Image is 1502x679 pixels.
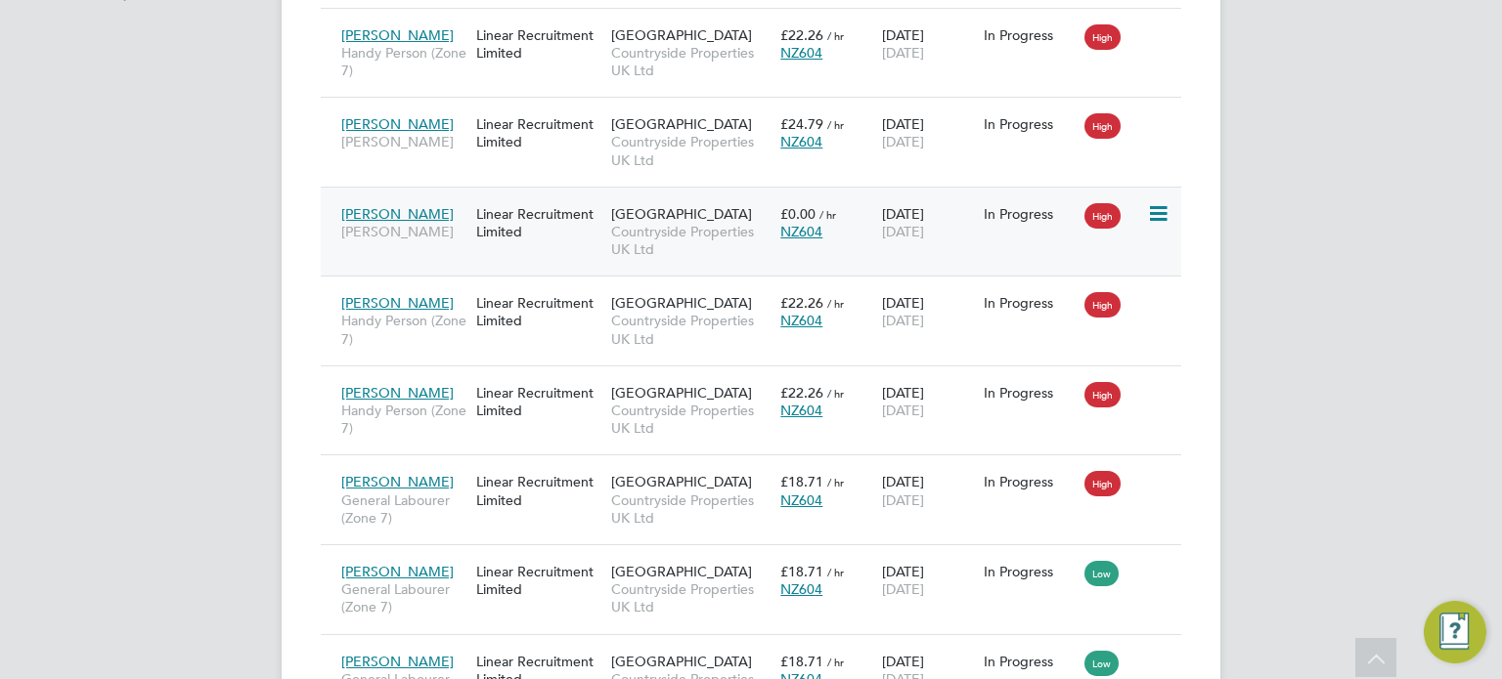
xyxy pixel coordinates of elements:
span: / hr [819,207,836,222]
span: Countryside Properties UK Ltd [611,491,771,527]
span: [PERSON_NAME] [341,223,466,240]
span: £22.26 [780,384,823,402]
span: £18.71 [780,653,823,670]
button: Engage Resource Center [1424,601,1486,663]
span: [PERSON_NAME] [341,205,454,223]
span: [DATE] [882,223,924,240]
span: [GEOGRAPHIC_DATA] [611,653,752,670]
span: [PERSON_NAME] [341,473,454,490]
span: NZ604 [780,402,822,419]
span: [PERSON_NAME] [341,563,454,580]
div: In Progress [984,384,1076,402]
div: In Progress [984,115,1076,133]
a: [PERSON_NAME]Handy Person (Zone 7)Linear Recruitment Limited[GEOGRAPHIC_DATA]Countryside Properti... [336,16,1181,32]
span: Countryside Properties UK Ltd [611,580,771,615]
span: Countryside Properties UK Ltd [611,402,771,437]
span: £18.71 [780,473,823,490]
span: [GEOGRAPHIC_DATA] [611,205,752,223]
span: NZ604 [780,312,822,329]
span: [DATE] [882,312,924,329]
div: [DATE] [877,17,979,71]
span: [PERSON_NAME] [341,115,454,133]
span: Handy Person (Zone 7) [341,402,466,437]
span: NZ604 [780,223,822,240]
span: Countryside Properties UK Ltd [611,133,771,168]
span: High [1084,113,1121,139]
div: [DATE] [877,553,979,608]
span: [GEOGRAPHIC_DATA] [611,473,752,490]
div: [DATE] [877,463,979,518]
div: Linear Recruitment Limited [471,106,606,160]
span: [DATE] [882,402,924,419]
div: In Progress [984,653,1076,670]
div: Linear Recruitment Limited [471,17,606,71]
span: / hr [827,117,844,132]
span: Countryside Properties UK Ltd [611,312,771,347]
span: NZ604 [780,133,822,150]
span: £18.71 [780,563,823,580]
span: / hr [827,475,844,489]
span: / hr [827,655,844,669]
span: [GEOGRAPHIC_DATA] [611,563,752,580]
span: [DATE] [882,133,924,150]
a: [PERSON_NAME]Handy Person (Zone 7)Linear Recruitment Limited[GEOGRAPHIC_DATA]Countryside Properti... [336,283,1181,300]
span: [GEOGRAPHIC_DATA] [611,26,752,44]
span: High [1084,471,1121,496]
span: General Labourer (Zone 7) [341,491,466,527]
div: [DATE] [877,106,979,160]
span: / hr [827,386,844,401]
div: Linear Recruitment Limited [471,195,606,250]
span: Handy Person (Zone 7) [341,312,466,347]
span: Countryside Properties UK Ltd [611,223,771,258]
span: Countryside Properties UK Ltd [611,44,771,79]
a: [PERSON_NAME]General Labourer (Zone 7)Linear Recruitment Limited[GEOGRAPHIC_DATA]Countryside Prop... [336,462,1181,479]
span: [PERSON_NAME] [341,384,454,402]
span: [PERSON_NAME] [341,653,454,670]
div: [DATE] [877,195,979,250]
a: [PERSON_NAME][PERSON_NAME]Linear Recruitment Limited[GEOGRAPHIC_DATA]Countryside Properties UK Lt... [336,194,1181,211]
a: [PERSON_NAME][PERSON_NAME]Linear Recruitment Limited[GEOGRAPHIC_DATA]Countryside Properties UK Lt... [336,105,1181,121]
span: High [1084,382,1121,407]
span: High [1084,203,1121,229]
div: In Progress [984,205,1076,223]
span: NZ604 [780,580,822,598]
a: [PERSON_NAME]Handy Person (Zone 7)Linear Recruitment Limited[GEOGRAPHIC_DATA]Countryside Properti... [336,373,1181,390]
span: [DATE] [882,44,924,62]
span: £24.79 [780,115,823,133]
span: [GEOGRAPHIC_DATA] [611,384,752,402]
span: £22.26 [780,26,823,44]
span: £0.00 [780,205,816,223]
span: / hr [827,296,844,311]
span: Low [1084,561,1119,586]
span: [DATE] [882,491,924,509]
span: High [1084,292,1121,318]
span: [GEOGRAPHIC_DATA] [611,115,752,133]
span: NZ604 [780,491,822,509]
span: / hr [827,565,844,579]
div: In Progress [984,294,1076,312]
span: NZ604 [780,44,822,62]
div: In Progress [984,26,1076,44]
span: [PERSON_NAME] [341,294,454,312]
span: Low [1084,651,1119,676]
span: [DATE] [882,580,924,598]
div: In Progress [984,473,1076,490]
span: [PERSON_NAME] [341,26,454,44]
span: [PERSON_NAME] [341,133,466,150]
span: £22.26 [780,294,823,312]
div: [DATE] [877,374,979,429]
span: High [1084,24,1121,50]
a: [PERSON_NAME]General Labourer (Zone 7)Linear Recruitment Limited[GEOGRAPHIC_DATA]Countryside Prop... [336,642,1181,658]
div: In Progress [984,563,1076,580]
span: / hr [827,28,844,43]
a: [PERSON_NAME]General Labourer (Zone 7)Linear Recruitment Limited[GEOGRAPHIC_DATA]Countryside Prop... [336,552,1181,569]
div: Linear Recruitment Limited [471,463,606,518]
div: Linear Recruitment Limited [471,374,606,429]
div: Linear Recruitment Limited [471,284,606,339]
div: Linear Recruitment Limited [471,553,606,608]
div: [DATE] [877,284,979,339]
span: [GEOGRAPHIC_DATA] [611,294,752,312]
span: Handy Person (Zone 7) [341,44,466,79]
span: General Labourer (Zone 7) [341,580,466,615]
